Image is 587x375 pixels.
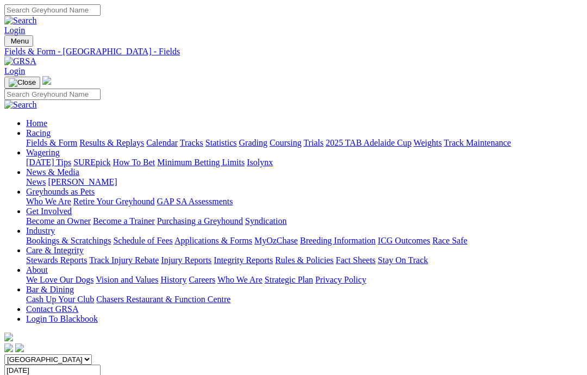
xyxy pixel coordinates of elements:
[189,275,215,284] a: Careers
[4,66,25,76] a: Login
[4,57,36,66] img: GRSA
[265,275,313,284] a: Strategic Plan
[26,255,87,265] a: Stewards Reports
[378,236,430,245] a: ICG Outcomes
[26,275,93,284] a: We Love Our Dogs
[4,343,13,352] img: facebook.svg
[26,197,71,206] a: Who We Are
[303,138,323,147] a: Trials
[4,16,37,26] img: Search
[4,100,37,110] img: Search
[444,138,511,147] a: Track Maintenance
[26,255,583,265] div: Care & Integrity
[79,138,144,147] a: Results & Replays
[217,275,263,284] a: Who We Are
[300,236,376,245] a: Breeding Information
[4,89,101,100] input: Search
[180,138,203,147] a: Tracks
[4,26,25,35] a: Login
[26,265,48,274] a: About
[96,295,230,304] a: Chasers Restaurant & Function Centre
[174,236,252,245] a: Applications & Forms
[26,118,47,128] a: Home
[26,216,91,226] a: Become an Owner
[113,158,155,167] a: How To Bet
[26,138,583,148] div: Racing
[26,226,55,235] a: Industry
[15,343,24,352] img: twitter.svg
[205,138,237,147] a: Statistics
[336,255,376,265] a: Fact Sheets
[26,177,46,186] a: News
[157,158,245,167] a: Minimum Betting Limits
[245,216,286,226] a: Syndication
[26,158,71,167] a: [DATE] Tips
[160,275,186,284] a: History
[275,255,334,265] a: Rules & Policies
[96,275,158,284] a: Vision and Values
[73,158,110,167] a: SUREpick
[326,138,411,147] a: 2025 TAB Adelaide Cup
[214,255,273,265] a: Integrity Reports
[26,285,74,294] a: Bar & Dining
[26,236,583,246] div: Industry
[254,236,298,245] a: MyOzChase
[26,167,79,177] a: News & Media
[26,177,583,187] div: News & Media
[4,77,40,89] button: Toggle navigation
[26,158,583,167] div: Wagering
[26,304,78,314] a: Contact GRSA
[157,197,233,206] a: GAP SA Assessments
[73,197,155,206] a: Retire Your Greyhound
[26,275,583,285] div: About
[239,138,267,147] a: Grading
[161,255,211,265] a: Injury Reports
[26,187,95,196] a: Greyhounds as Pets
[432,236,467,245] a: Race Safe
[270,138,302,147] a: Coursing
[93,216,155,226] a: Become a Trainer
[4,4,101,16] input: Search
[26,216,583,226] div: Get Involved
[48,177,117,186] a: [PERSON_NAME]
[113,236,172,245] a: Schedule of Fees
[26,295,94,304] a: Cash Up Your Club
[89,255,159,265] a: Track Injury Rebate
[157,216,243,226] a: Purchasing a Greyhound
[414,138,442,147] a: Weights
[26,295,583,304] div: Bar & Dining
[42,76,51,85] img: logo-grsa-white.png
[11,37,29,45] span: Menu
[26,207,72,216] a: Get Involved
[4,333,13,341] img: logo-grsa-white.png
[26,197,583,207] div: Greyhounds as Pets
[26,314,98,323] a: Login To Blackbook
[26,148,60,157] a: Wagering
[4,35,33,47] button: Toggle navigation
[146,138,178,147] a: Calendar
[26,236,111,245] a: Bookings & Scratchings
[9,78,36,87] img: Close
[26,128,51,137] a: Racing
[247,158,273,167] a: Isolynx
[26,138,77,147] a: Fields & Form
[26,246,84,255] a: Care & Integrity
[378,255,428,265] a: Stay On Track
[4,47,583,57] a: Fields & Form - [GEOGRAPHIC_DATA] - Fields
[315,275,366,284] a: Privacy Policy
